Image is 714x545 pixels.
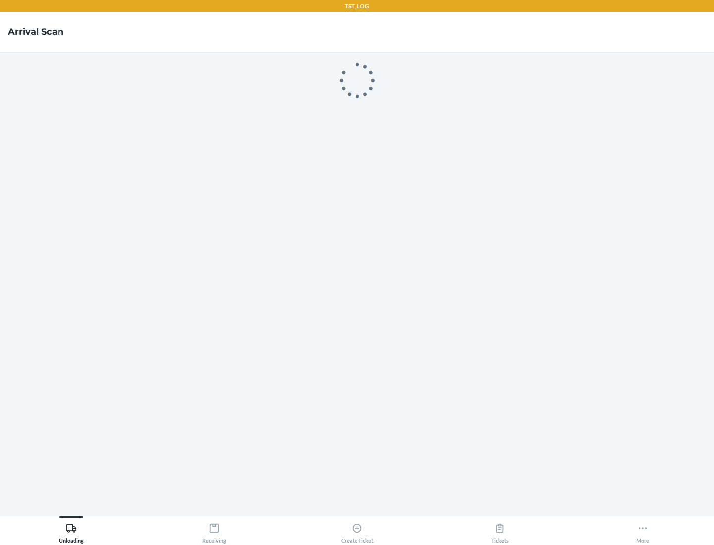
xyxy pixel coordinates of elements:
button: Create Ticket [286,516,428,544]
h4: Arrival Scan [8,25,63,38]
button: Receiving [143,516,286,544]
div: Receiving [202,519,226,544]
p: TST_LOG [345,2,369,11]
button: More [571,516,714,544]
div: More [636,519,649,544]
div: Unloading [59,519,84,544]
div: Create Ticket [341,519,373,544]
div: Tickets [491,519,509,544]
button: Tickets [428,516,571,544]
